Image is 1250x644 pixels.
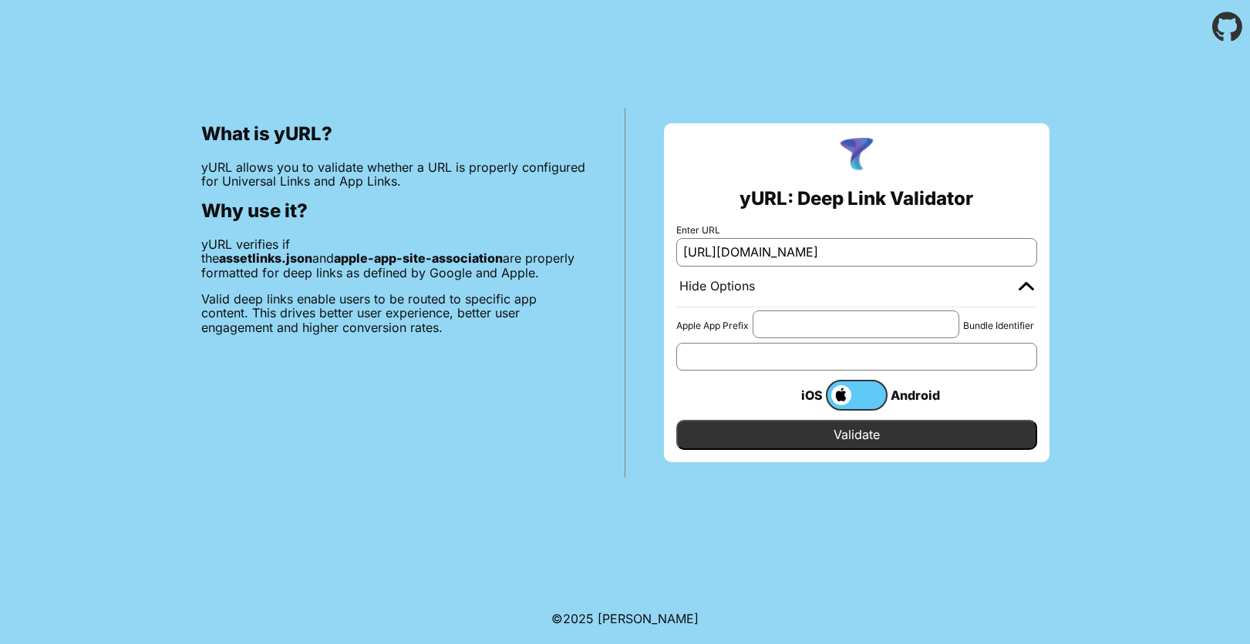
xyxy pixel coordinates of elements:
label: Bundle Identifier [963,320,1034,331]
b: assetlinks.json [219,250,312,266]
div: iOS [764,385,826,405]
h2: yURL: Deep Link Validator [740,188,973,210]
a: 迈克尔·易卜拉吉姆恰耶夫的个人网站 [598,611,699,626]
img: yURL Logo [837,136,877,176]
label: Apple App Prefix [676,320,749,331]
div: Hide Options [679,279,755,294]
p: yURL verifies if the and are properly formatted for deep links as defined by Google and Apple. [201,237,586,280]
h2: Why use it? [201,200,586,222]
label: Enter URL [676,225,1037,236]
h2: What is yURL? [201,123,586,145]
footer: © [551,593,699,644]
p: Valid deep links enable users to be routed to specific app content. This drives better user exper... [201,292,586,334]
b: apple-app-site-association [334,250,503,266]
input: e.g. https://app.chayev.com/xyx [676,238,1037,266]
img: chevron [1019,281,1034,290]
span: 2025 [563,611,594,626]
p: yURL allows you to validate whether a URL is properly configured for Universal Links and App Links. [201,160,586,189]
input: Validate [676,420,1037,449]
div: Android [888,385,949,405]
